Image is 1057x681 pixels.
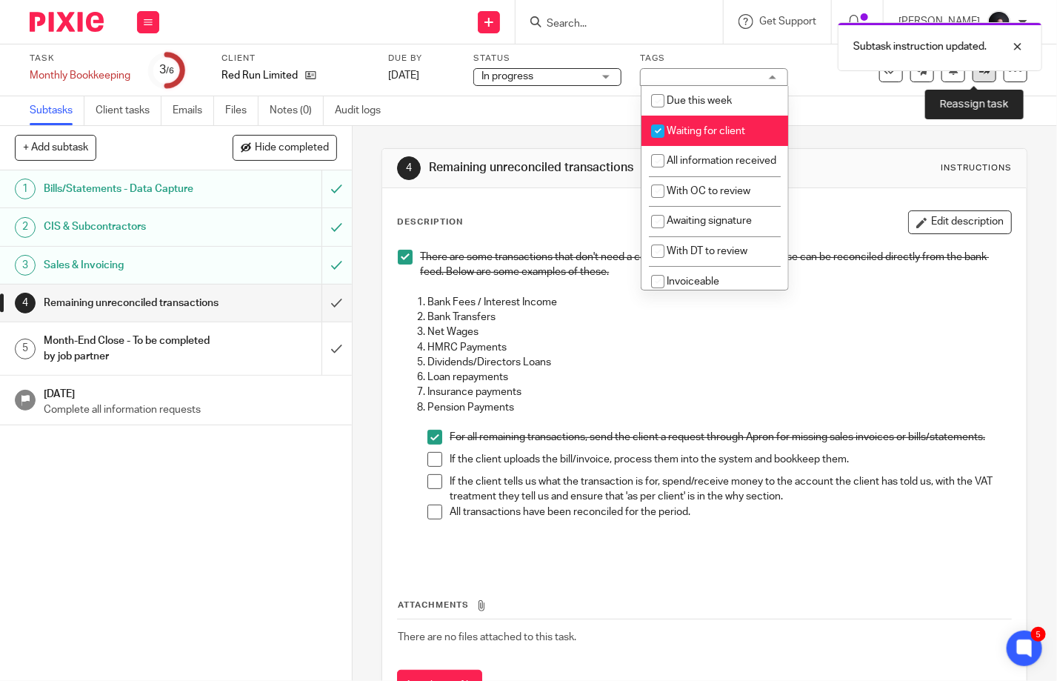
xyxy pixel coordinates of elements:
button: Hide completed [233,135,337,160]
label: Client [221,53,370,64]
p: Pension Payments [427,400,1011,415]
h1: Sales & Invoicing [44,254,219,276]
span: With DT to review [667,246,747,256]
span: Due this week [667,96,732,106]
p: Loan repayments [427,370,1011,385]
a: Emails [173,96,214,125]
a: Subtasks [30,96,84,125]
label: Due by [388,53,455,64]
img: 455A2509.jpg [987,10,1011,34]
div: Instructions [941,162,1012,174]
p: Net Wages [427,325,1011,339]
a: Audit logs [335,96,392,125]
h1: CIS & Subcontractors [44,216,219,238]
a: Files [225,96,259,125]
span: [DATE] [388,70,419,81]
h1: Remaining unreconciled transactions [429,160,736,176]
label: Status [473,53,621,64]
p: For all remaining transactions, send the client a request through Apron for missing sales invoice... [450,430,1011,445]
div: 3 [159,62,174,79]
span: Waiting for client [667,126,745,136]
a: Notes (0) [270,96,324,125]
p: Subtask instruction updated. [853,39,987,54]
h1: [DATE] [44,383,337,402]
img: Pixie [30,12,104,32]
p: Bank Transfers [427,310,1011,325]
p: If the client uploads the bill/invoice, process them into the system and bookkeep them. [450,452,1011,467]
span: Invoiceable [667,276,719,287]
div: 2 [15,217,36,238]
p: Insurance payments [427,385,1011,399]
span: All information received [667,156,776,166]
button: + Add subtask [15,135,96,160]
div: 4 [397,156,421,180]
label: Task [30,53,130,64]
div: Monthly Bookkeeping [30,68,130,83]
h1: Bills/Statements - Data Capture [44,178,219,200]
p: HMRC Payments [427,340,1011,355]
p: Description [397,216,463,228]
span: With OC to review [667,186,750,196]
p: All transactions have been reconciled for the period. [450,505,1011,519]
p: Complete all information requests [44,402,337,417]
span: Hide completed [255,142,329,154]
span: Awaiting signature [667,216,752,226]
div: 3 [15,255,36,276]
span: Attachments [398,601,469,609]
span: There are no files attached to this task. [398,632,576,642]
p: Bank Fees / Interest Income [427,295,1011,310]
div: 5 [15,339,36,359]
small: /6 [166,67,174,75]
p: If the client tells us what the transaction is for, spend/receive money to the account the client... [450,474,1011,505]
h1: Remaining unreconciled transactions [44,292,219,314]
div: 5 [1031,627,1046,642]
div: 1 [15,179,36,199]
p: Dividends/Directors Loans [427,355,1011,370]
span: In progress [481,71,533,82]
a: Client tasks [96,96,161,125]
p: Red Run Limited [221,68,298,83]
p: There are some transactions that don't need a corresponding bill or invoice. These can be reconci... [420,250,1011,280]
div: 4 [15,293,36,313]
h1: Month-End Close - To be completed by job partner [44,330,219,368]
button: Edit description [908,210,1012,234]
